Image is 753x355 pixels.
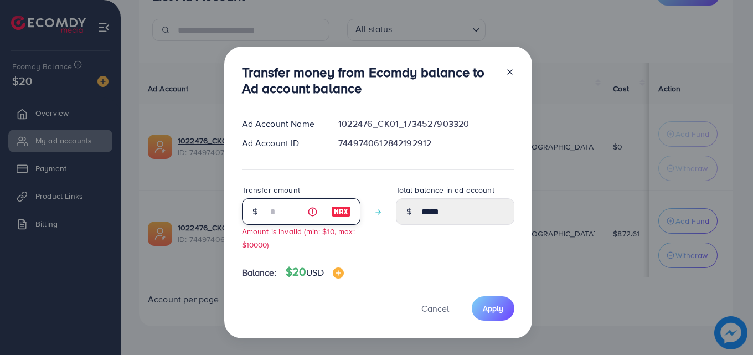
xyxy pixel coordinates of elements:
[331,205,351,218] img: image
[233,117,330,130] div: Ad Account Name
[483,303,503,314] span: Apply
[472,296,514,320] button: Apply
[408,296,463,320] button: Cancel
[396,184,494,195] label: Total balance in ad account
[242,64,497,96] h3: Transfer money from Ecomdy balance to Ad account balance
[233,137,330,150] div: Ad Account ID
[242,266,277,279] span: Balance:
[242,226,355,249] small: Amount is invalid (min: $10, max: $10000)
[421,302,449,315] span: Cancel
[333,267,344,279] img: image
[242,184,300,195] label: Transfer amount
[329,117,523,130] div: 1022476_CK01_1734527903320
[329,137,523,150] div: 7449740612842192912
[306,266,323,279] span: USD
[286,265,344,279] h4: $20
